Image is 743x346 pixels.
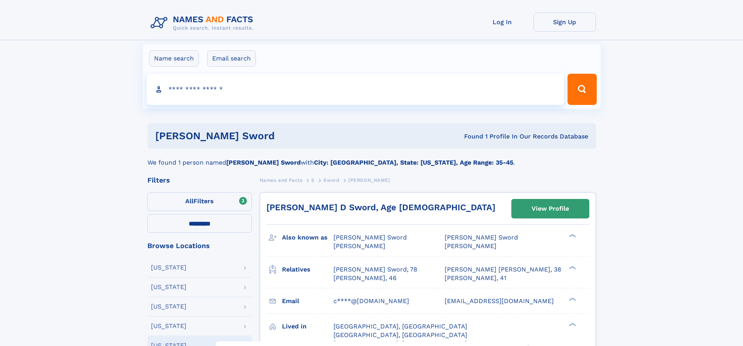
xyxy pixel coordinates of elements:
[282,231,333,244] h3: Also known as
[151,264,186,271] div: [US_STATE]
[282,295,333,308] h3: Email
[348,177,390,183] span: [PERSON_NAME]
[314,159,513,166] b: City: [GEOGRAPHIC_DATA], State: [US_STATE], Age Range: 35-45
[311,175,315,185] a: S
[567,233,576,238] div: ❯
[207,50,256,67] label: Email search
[333,274,397,282] a: [PERSON_NAME], 46
[534,12,596,32] a: Sign Up
[532,200,569,218] div: View Profile
[512,199,589,218] a: View Profile
[282,320,333,333] h3: Lived in
[333,323,467,330] span: [GEOGRAPHIC_DATA], [GEOGRAPHIC_DATA]
[567,265,576,270] div: ❯
[333,265,417,274] a: [PERSON_NAME] Sword, 78
[567,322,576,327] div: ❯
[260,175,303,185] a: Names and Facts
[147,177,252,184] div: Filters
[471,12,534,32] a: Log In
[185,197,193,205] span: All
[151,303,186,310] div: [US_STATE]
[333,234,407,241] span: [PERSON_NAME] Sword
[151,284,186,290] div: [US_STATE]
[147,192,252,211] label: Filters
[282,263,333,276] h3: Relatives
[445,234,518,241] span: [PERSON_NAME] Sword
[567,74,596,105] button: Search Button
[369,132,588,141] div: Found 1 Profile In Our Records Database
[333,242,385,250] span: [PERSON_NAME]
[147,74,564,105] input: search input
[445,274,506,282] a: [PERSON_NAME], 41
[445,242,497,250] span: [PERSON_NAME]
[151,323,186,329] div: [US_STATE]
[147,12,260,34] img: Logo Names and Facts
[323,177,339,183] span: Sword
[445,265,561,274] a: [PERSON_NAME] [PERSON_NAME], 38
[266,202,495,212] a: [PERSON_NAME] D Sword, Age [DEMOGRAPHIC_DATA]
[333,331,467,339] span: [GEOGRAPHIC_DATA], [GEOGRAPHIC_DATA]
[147,149,596,167] div: We found 1 person named with .
[567,296,576,302] div: ❯
[323,175,339,185] a: Sword
[147,242,252,249] div: Browse Locations
[226,159,301,166] b: [PERSON_NAME] Sword
[445,297,554,305] span: [EMAIL_ADDRESS][DOMAIN_NAME]
[155,131,369,141] h1: [PERSON_NAME] Sword
[311,177,315,183] span: S
[149,50,199,67] label: Name search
